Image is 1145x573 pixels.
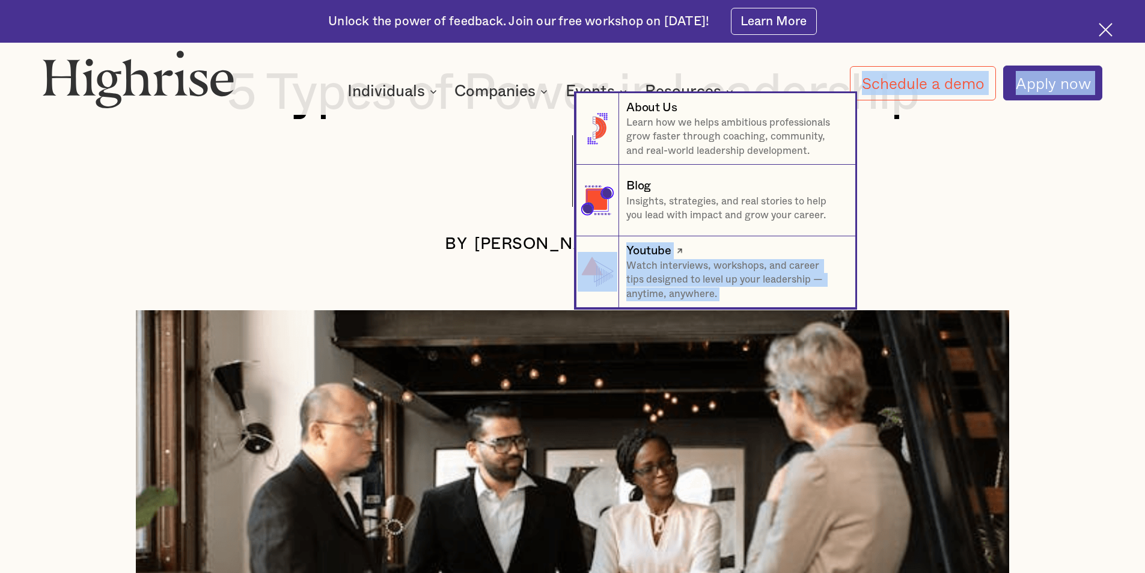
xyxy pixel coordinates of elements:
div: Events [566,84,615,99]
img: Cross icon [1099,23,1113,37]
div: Events [566,84,631,99]
a: Learn More [731,8,817,35]
a: Apply now [1003,66,1102,100]
p: Watch interviews, workshops, and career tips designed to level up your leadership — anytime, anyw... [626,259,841,301]
a: YoutubeWatch interviews, workshops, and career tips designed to level up your leadership — anytim... [576,236,855,308]
a: Schedule a demo [850,66,997,100]
p: Learn how we helps ambitious professionals grow faster through coaching, community, and real-worl... [626,116,841,158]
div: Unlock the power of feedback. Join our free workshop on [DATE]! [328,13,709,30]
div: Resources [645,84,737,99]
div: Blog [626,177,650,194]
img: Highrise logo [43,50,234,108]
div: About Us [626,99,677,116]
a: BlogInsights, strategies, and real stories to help you lead with impact and grow your career. [576,165,855,236]
p: Insights, strategies, and real stories to help you lead with impact and grow your career. [626,195,841,223]
div: Individuals [347,84,425,99]
div: Companies [454,84,551,99]
div: Resources [645,84,721,99]
div: Companies [454,84,536,99]
div: Youtube [626,242,671,259]
a: About UsLearn how we helps ambitious professionals grow faster through coaching, community, and r... [576,93,855,165]
div: Individuals [347,84,441,99]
